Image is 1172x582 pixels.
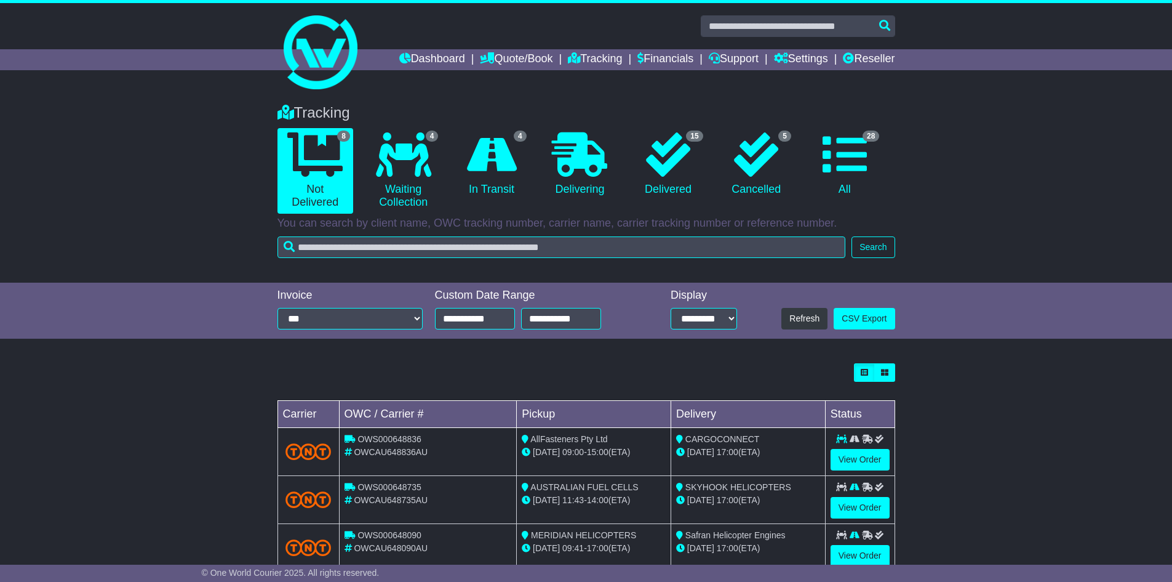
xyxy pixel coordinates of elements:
span: 28 [863,131,879,142]
span: OWS000648090 [357,530,421,540]
td: Delivery [671,401,825,428]
a: 28 All [807,128,882,201]
span: 4 [426,131,439,142]
a: 4 Waiting Collection [365,128,441,214]
div: (ETA) [676,542,820,555]
div: - (ETA) [522,542,666,555]
a: 4 In Transit [453,128,529,201]
div: (ETA) [676,494,820,507]
span: 5 [778,131,791,142]
span: 15 [686,131,703,142]
span: OWS000648735 [357,482,421,492]
span: 17:00 [587,543,608,553]
a: Reseller [843,49,895,70]
div: Custom Date Range [435,289,632,302]
a: Tracking [568,49,622,70]
a: Financials [637,49,693,70]
span: [DATE] [533,543,560,553]
span: CARGOCONNECT [685,434,760,444]
td: OWC / Carrier # [339,401,517,428]
span: OWCAU648836AU [354,447,428,457]
span: 09:41 [562,543,584,553]
span: 17:00 [717,495,738,505]
span: [DATE] [687,495,714,505]
span: [DATE] [687,447,714,457]
img: TNT_Domestic.png [285,491,332,508]
span: 11:43 [562,495,584,505]
span: 09:00 [562,447,584,457]
p: You can search by client name, OWC tracking number, carrier name, carrier tracking number or refe... [277,217,895,230]
a: View Order [831,449,890,471]
a: CSV Export [834,308,895,329]
a: Dashboard [399,49,465,70]
span: AUSTRALIAN FUEL CELLS [530,482,638,492]
span: OWS000648836 [357,434,421,444]
span: 17:00 [717,543,738,553]
a: 8 Not Delivered [277,128,353,214]
button: Search [851,236,895,258]
span: OWCAU648090AU [354,543,428,553]
span: SKYHOOK HELICOPTERS [685,482,791,492]
img: TNT_Domestic.png [285,443,332,460]
span: OWCAU648735AU [354,495,428,505]
a: 5 Cancelled [719,128,794,201]
span: 17:00 [717,447,738,457]
div: - (ETA) [522,446,666,459]
div: Tracking [271,104,901,122]
td: Carrier [277,401,339,428]
button: Refresh [781,308,827,329]
span: MERIDIAN HELICOPTERS [531,530,636,540]
a: Settings [774,49,828,70]
a: 15 Delivered [630,128,706,201]
img: TNT_Domestic.png [285,540,332,556]
span: Safran Helicopter Engines [685,530,786,540]
a: View Order [831,545,890,567]
div: - (ETA) [522,494,666,507]
div: (ETA) [676,446,820,459]
span: 15:00 [587,447,608,457]
a: Delivering [542,128,618,201]
span: [DATE] [533,495,560,505]
a: Quote/Book [480,49,552,70]
span: [DATE] [533,447,560,457]
a: View Order [831,497,890,519]
span: 14:00 [587,495,608,505]
span: © One World Courier 2025. All rights reserved. [202,568,380,578]
div: Display [671,289,737,302]
a: Support [709,49,759,70]
div: Invoice [277,289,423,302]
span: [DATE] [687,543,714,553]
td: Status [825,401,895,428]
td: Pickup [517,401,671,428]
span: 4 [514,131,527,142]
span: AllFasteners Pty Ltd [530,434,607,444]
span: 8 [337,131,350,142]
